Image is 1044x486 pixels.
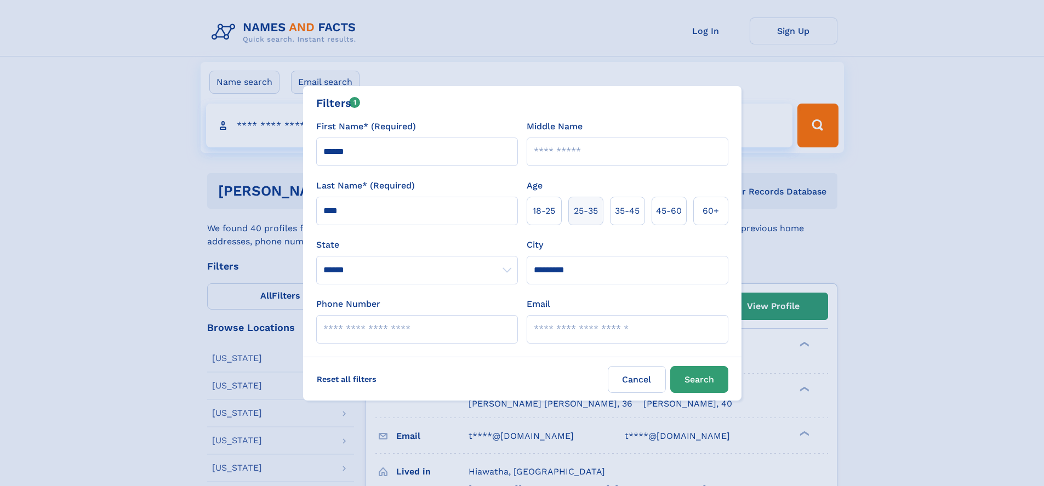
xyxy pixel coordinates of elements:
label: State [316,238,518,251]
label: Phone Number [316,298,380,311]
div: Filters [316,95,361,111]
label: City [527,238,543,251]
label: First Name* (Required) [316,120,416,133]
label: Reset all filters [310,366,384,392]
span: 25‑35 [574,204,598,218]
label: Email [527,298,550,311]
span: 18‑25 [533,204,555,218]
button: Search [670,366,728,393]
label: Middle Name [527,120,583,133]
label: Cancel [608,366,666,393]
label: Age [527,179,543,192]
span: 60+ [703,204,719,218]
span: 45‑60 [656,204,682,218]
label: Last Name* (Required) [316,179,415,192]
span: 35‑45 [615,204,640,218]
